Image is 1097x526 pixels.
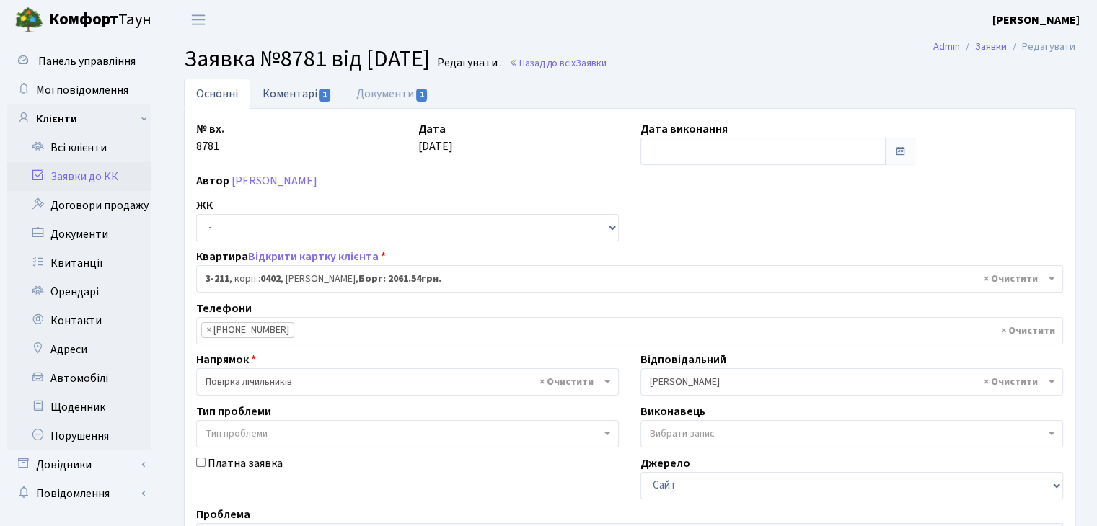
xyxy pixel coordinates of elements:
[576,56,607,70] span: Заявки
[7,76,151,104] a: Мої повідомлення
[196,403,271,420] label: Тип проблеми
[7,364,151,393] a: Автомобілі
[206,272,1045,286] span: <b>3-211</b>, корп.: <b>0402</b>, Слюсаренко Вікторія Валентинівна, <b>Борг: 2061.54грн.</b>
[984,375,1038,389] span: Видалити всі елементи
[992,12,1080,29] a: [PERSON_NAME]
[185,120,407,165] div: 8781
[196,368,619,396] span: Повірка лічильників
[344,79,441,109] a: Документи
[650,427,715,441] span: Вибрати запис
[7,479,151,508] a: Повідомлення
[7,162,151,191] a: Заявки до КК
[984,272,1038,286] span: Видалити всі елементи
[418,120,446,138] label: Дата
[180,8,216,32] button: Переключити навігацію
[640,403,705,420] label: Виконавець
[36,82,128,98] span: Мої повідомлення
[358,272,441,286] b: Борг: 2061.54грн.
[640,351,726,368] label: Відповідальний
[206,323,211,337] span: ×
[912,32,1097,62] nav: breadcrumb
[407,120,630,165] div: [DATE]
[250,79,344,108] a: Коментарі
[232,173,317,189] a: [PERSON_NAME]
[248,249,379,264] a: Відкрити картку клієнта
[539,375,594,389] span: Видалити всі елементи
[7,335,151,364] a: Адреси
[7,306,151,335] a: Контакти
[38,53,136,69] span: Панель управління
[196,300,252,317] label: Телефони
[416,89,428,102] span: 1
[7,450,151,479] a: Довідники
[7,277,151,306] a: Орендарі
[206,427,268,441] span: Тип проблеми
[184,79,250,109] a: Основні
[650,375,1045,389] span: Літвиненко Дмитро
[206,272,229,286] b: 3-211
[184,43,430,76] span: Заявка №8781 від [DATE]
[509,56,607,70] a: Назад до всіхЗаявки
[201,322,294,338] li: 067-782-14-30
[1001,324,1055,338] span: Видалити всі елементи
[196,506,250,523] label: Проблема
[206,375,601,389] span: Повірка лічильників
[640,368,1063,396] span: Літвиненко Дмитро
[640,120,728,138] label: Дата виконання
[992,12,1080,28] b: [PERSON_NAME]
[933,39,960,54] a: Admin
[7,422,151,450] a: Порушення
[196,120,224,138] label: № вх.
[319,89,330,102] span: 1
[7,133,151,162] a: Всі клієнти
[7,47,151,76] a: Панель управління
[196,265,1063,293] span: <b>3-211</b>, корп.: <b>0402</b>, Слюсаренко Вікторія Валентинівна, <b>Борг: 2061.54грн.</b>
[434,56,502,70] small: Редагувати .
[1007,39,1075,55] li: Редагувати
[640,455,690,472] label: Джерело
[975,39,1007,54] a: Заявки
[260,272,281,286] b: 0402
[196,172,229,190] label: Автор
[196,351,256,368] label: Напрямок
[7,220,151,249] a: Документи
[7,191,151,220] a: Договори продажу
[196,248,386,265] label: Квартира
[14,6,43,35] img: logo.png
[7,104,151,133] a: Клієнти
[196,197,213,214] label: ЖК
[7,393,151,422] a: Щоденник
[208,455,283,472] label: Платна заявка
[7,249,151,277] a: Квитанції
[49,8,118,31] b: Комфорт
[49,8,151,32] span: Таун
